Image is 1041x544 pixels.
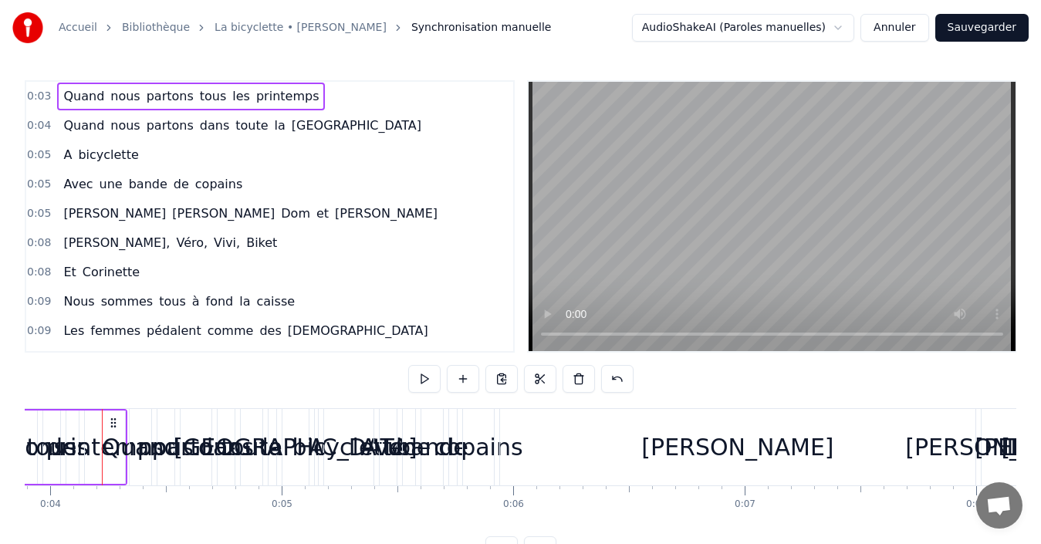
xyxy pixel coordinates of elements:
a: Ouvrir le chat [976,482,1022,529]
span: nous [109,87,141,105]
span: fond [204,292,235,310]
div: une [387,430,431,465]
span: 0:09 [27,294,51,309]
span: 0:05 [27,206,51,221]
span: Dom [279,204,312,222]
button: Annuler [860,14,928,42]
div: 0:07 [735,498,755,511]
span: la [273,117,287,134]
span: copains [194,175,244,193]
a: Bibliothèque [122,20,190,35]
span: printemps [255,87,321,105]
span: [GEOGRAPHIC_DATA] [290,117,423,134]
span: femmes [89,322,142,340]
div: tous [27,430,77,465]
button: Sauvegarder [935,14,1029,42]
span: Corinette [81,263,141,281]
div: copains [434,430,522,465]
div: bande [396,430,468,465]
span: Quand [62,87,106,105]
span: Biket [245,234,279,252]
span: les [231,87,252,105]
span: Nous [62,292,96,310]
a: Accueil [59,20,97,35]
span: Véro, [174,234,209,252]
span: A [62,146,73,164]
div: bicyclette [292,430,405,465]
div: [GEOGRAPHIC_DATA] [174,430,417,465]
span: 0:03 [27,89,51,104]
span: 0:04 [27,118,51,133]
span: 0:05 [27,177,51,192]
span: de [172,175,191,193]
span: Les [62,322,86,340]
div: [PERSON_NAME] [641,430,833,465]
div: 0:08 [966,498,987,511]
span: Synchronisation manuelle [411,20,552,35]
span: et [315,204,330,222]
span: pédalent [145,322,203,340]
a: La bicyclette • [PERSON_NAME] [215,20,387,35]
span: 0:08 [27,235,51,251]
img: youka [12,12,43,43]
div: 0:04 [40,498,61,511]
span: partons [145,87,195,105]
span: Avec [62,175,94,193]
span: Vivi, [212,234,242,252]
span: [PERSON_NAME], [62,234,171,252]
span: sommes [100,292,154,310]
span: à [191,292,201,310]
div: Avec [360,430,415,465]
span: bande [127,175,169,193]
span: des [258,322,282,340]
span: [PERSON_NAME] [333,204,439,222]
span: 0:05 [27,147,51,163]
span: comme [206,322,255,340]
span: Quand [62,117,106,134]
span: caisse [255,292,297,310]
span: 0:08 [27,265,51,280]
span: toute [234,117,269,134]
span: dans [198,117,231,134]
span: tous [198,87,228,105]
span: 0:09 [27,323,51,339]
nav: breadcrumb [59,20,551,35]
span: Et [62,263,77,281]
div: 0:05 [272,498,292,511]
span: nous [109,117,141,134]
span: partons [145,117,195,134]
span: bicyclette [76,146,140,164]
div: 0:06 [503,498,524,511]
div: partons [152,430,241,465]
div: printemps [46,430,164,465]
span: [PERSON_NAME] [62,204,167,222]
div: nous [138,430,194,465]
span: [DEMOGRAPHIC_DATA] [286,322,430,340]
span: une [98,175,124,193]
span: [PERSON_NAME] [171,204,276,222]
span: la [238,292,252,310]
span: tous [157,292,188,310]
